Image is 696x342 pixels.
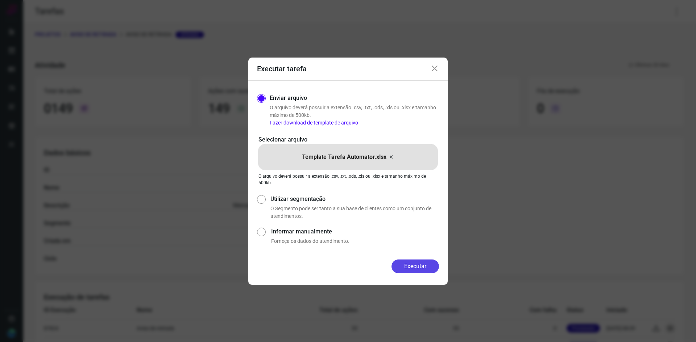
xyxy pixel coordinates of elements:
label: Utilizar segmentação [270,195,439,203]
p: O arquivo deverá possuir a extensão .csv, .txt, .ods, .xls ou .xlsx e tamanho máximo de 500kb. [270,104,439,127]
p: Selecionar arquivo [258,135,438,144]
p: O arquivo deverá possuir a extensão .csv, .txt, .ods, .xls ou .xlsx e tamanho máximo de 500kb. [258,173,438,186]
p: O Segmento pode ser tanto a sua base de clientes como um conjunto de atendimentos. [270,205,439,220]
p: Forneça os dados do atendimento. [271,237,439,245]
label: Enviar arquivo [270,94,307,102]
h3: Executar tarefa [257,64,307,73]
a: Fazer download de template de arquivo [270,120,358,126]
label: Informar manualmente [271,227,439,236]
button: Executar [391,259,439,273]
p: Template Tarefa Automator.xlsx [302,153,386,161]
